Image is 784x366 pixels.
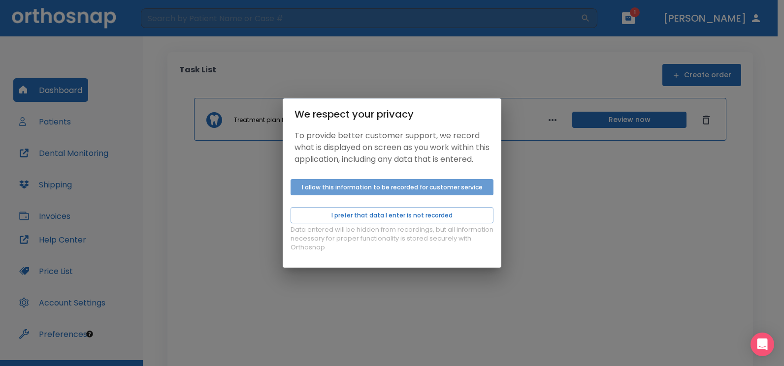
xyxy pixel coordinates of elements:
[751,333,774,356] div: Open Intercom Messenger
[291,207,493,223] button: I prefer that data I enter is not recorded
[291,225,493,252] p: Data entered will be hidden from recordings, but all information necessary for proper functionali...
[291,179,493,195] button: I allow this information to be recorded for customer service
[294,106,490,122] div: We respect your privacy
[294,130,490,165] p: To provide better customer support, we record what is displayed on screen as you work within this...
